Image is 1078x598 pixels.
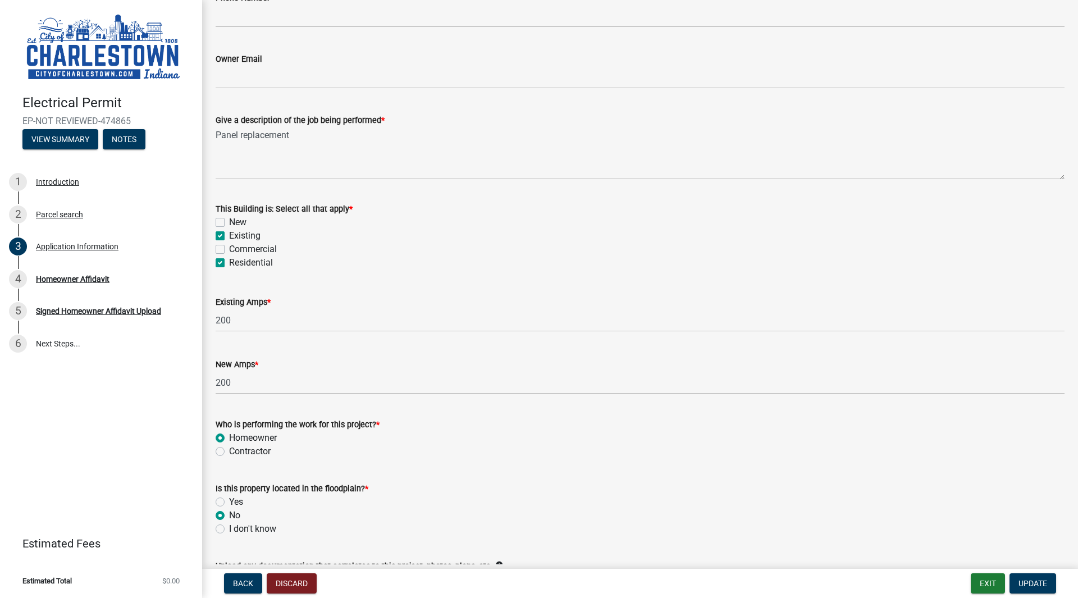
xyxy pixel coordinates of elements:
[22,95,193,111] h4: Electrical Permit
[9,532,184,555] a: Estimated Fees
[229,256,273,270] label: Residential
[267,573,317,594] button: Discard
[971,573,1005,594] button: Exit
[9,206,27,223] div: 2
[216,361,258,369] label: New Amps
[22,12,184,83] img: City of Charlestown, Indiana
[216,563,493,570] label: Upload any documentation that correlates to this project: photos, plans, etc.
[36,178,79,186] div: Introduction
[1010,573,1056,594] button: Update
[162,577,180,585] span: $0.00
[22,129,98,149] button: View Summary
[229,445,271,458] label: Contractor
[229,495,243,509] label: Yes
[216,485,368,493] label: Is this property located in the floodplain?
[22,135,98,144] wm-modal-confirm: Summary
[216,299,271,307] label: Existing Amps
[36,307,161,315] div: Signed Homeowner Affidavit Upload
[216,117,385,125] label: Give a description of the job being performed
[9,302,27,320] div: 5
[229,509,240,522] label: No
[216,421,380,429] label: Who is performing the work for this project?
[229,522,276,536] label: I don't know
[229,229,261,243] label: Existing
[103,129,145,149] button: Notes
[36,275,109,283] div: Homeowner Affidavit
[229,216,246,229] label: New
[9,270,27,288] div: 4
[9,173,27,191] div: 1
[224,573,262,594] button: Back
[233,579,253,588] span: Back
[103,135,145,144] wm-modal-confirm: Notes
[1018,579,1047,588] span: Update
[22,116,180,126] span: EP-NOT REVIEWED-474865
[9,335,27,353] div: 6
[36,211,83,218] div: Parcel search
[229,243,277,256] label: Commercial
[216,206,353,213] label: This Building is: Select all that apply
[36,243,118,250] div: Application Information
[22,577,72,585] span: Estimated Total
[229,431,277,445] label: Homeowner
[9,238,27,255] div: 3
[216,56,262,63] label: Owner Email
[495,561,503,569] i: info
